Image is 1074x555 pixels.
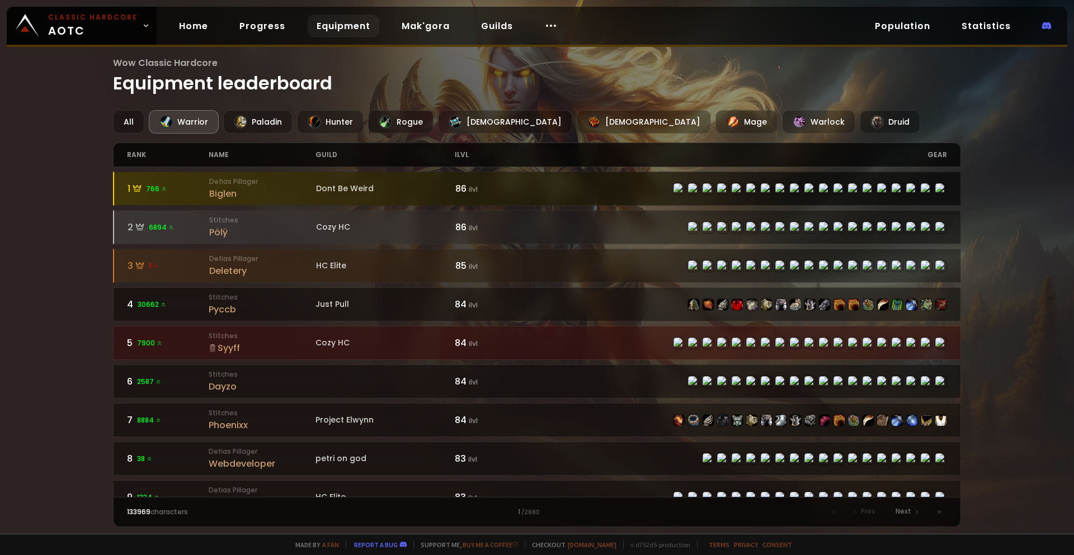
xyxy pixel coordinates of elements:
[209,215,316,225] small: Stitches
[833,299,845,310] img: item-21199
[892,415,903,426] img: item-23577
[209,369,315,380] small: Stitches
[732,299,743,310] img: item-14617
[113,480,962,514] a: 91334 Defias PillagerPuffballHC Elite83 ilvlitem-22418item-22732item-22419item-11840item-22416ite...
[137,415,162,425] span: 8884
[127,452,209,466] div: 8
[715,110,778,134] div: Mage
[455,452,537,466] div: 83
[455,490,537,504] div: 83
[525,540,616,549] span: Checkout
[137,338,163,348] span: 7900
[688,415,699,426] img: item-23023
[127,507,150,516] span: 133969
[746,299,757,310] img: item-22416
[413,540,518,549] span: Support me,
[455,374,537,388] div: 84
[289,540,339,549] span: Made by
[804,299,816,310] img: item-22423
[209,187,316,201] div: Biglen
[455,182,538,196] div: 86
[209,380,315,393] div: Dayzo
[438,110,572,134] div: [DEMOGRAPHIC_DATA]
[113,442,962,476] a: 838 Defias PillagerWebdeveloperpetri on god83 ilvlitem-19372item-21664item-21330item-21331item-23...
[804,415,816,426] img: item-21674
[468,493,477,502] small: ilvl
[315,337,455,349] div: Cozy HC
[297,110,364,134] div: Hunter
[170,15,217,37] a: Home
[138,300,167,310] span: 30662
[935,415,946,426] img: item-5976
[877,299,888,310] img: item-19406
[906,299,917,310] img: item-23577
[146,184,167,194] span: 766
[113,110,144,134] div: All
[113,172,962,206] a: 1766 Defias PillagerBiglenDont Be Weird86 ilvlitem-22418item-22732item-22419item-11840item-22416i...
[209,143,315,167] div: name
[469,300,478,310] small: ilvl
[463,540,518,549] a: Buy me a coffee
[209,408,315,418] small: Stitches
[921,299,932,310] img: item-21269
[209,225,316,239] div: Pölÿ
[861,506,875,516] span: Prev
[819,299,830,310] img: item-22421
[149,110,219,134] div: Warrior
[833,415,845,426] img: item-19376
[48,12,138,22] small: Classic Hardcore
[315,414,455,426] div: Project Elwynn
[209,418,315,432] div: Phoenixx
[896,506,911,516] span: Next
[315,453,455,464] div: petri on god
[468,454,477,464] small: ilvl
[127,374,209,388] div: 6
[892,299,903,310] img: item-22938
[469,377,478,387] small: ilvl
[568,540,616,549] a: [DOMAIN_NAME]
[790,415,801,426] img: item-22423
[308,15,379,37] a: Equipment
[316,221,455,233] div: Cozy HC
[455,413,537,427] div: 84
[848,299,859,310] img: item-19376
[921,415,932,426] img: item-21459
[209,292,315,302] small: Stitches
[877,415,888,426] img: item-21710
[863,299,874,310] img: item-22954
[128,259,210,273] div: 3
[775,299,786,310] img: item-22417
[761,299,772,310] img: item-22422
[688,299,699,310] img: item-22418
[128,182,210,196] div: 1
[127,413,209,427] div: 7
[315,298,455,310] div: Just Pull
[209,302,315,316] div: Pyccb
[717,299,728,310] img: item-22419
[732,415,743,426] img: item-21331
[209,177,316,187] small: Defias Pillager
[455,143,537,167] div: ilvl
[113,210,962,244] a: 26894 StitchesPölÿCozy HC86 ilvlitem-22418item-22732item-22419item-14617item-22416item-22422item-...
[455,259,538,273] div: 85
[322,540,339,549] a: a fan
[113,287,962,321] a: 430662 StitchesPyccbJust Pull84 ilvlitem-22418item-22732item-22419item-14617item-22416item-22422i...
[848,415,859,426] img: item-22954
[819,415,830,426] img: item-21596
[863,415,874,426] img: item-19406
[866,15,939,37] a: Population
[537,143,947,167] div: gear
[860,110,920,134] div: Druid
[209,341,315,355] div: Syyff
[209,495,315,509] div: Puffball
[128,220,210,234] div: 2
[368,110,434,134] div: Rogue
[113,403,962,437] a: 78884 StitchesPhoenixxProject Elwynn84 ilvlitem-21329item-23023item-22419item-11840item-21331item...
[113,326,962,360] a: 57900 StitchesSyyffCozy HC84 ilvlitem-22418item-23023item-22419item-11840item-21331item-22422item...
[469,339,478,348] small: ilvl
[127,490,209,504] div: 9
[223,110,293,134] div: Paladin
[332,507,742,517] div: 1
[209,457,315,471] div: Webdeveloper
[469,416,478,425] small: ilvl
